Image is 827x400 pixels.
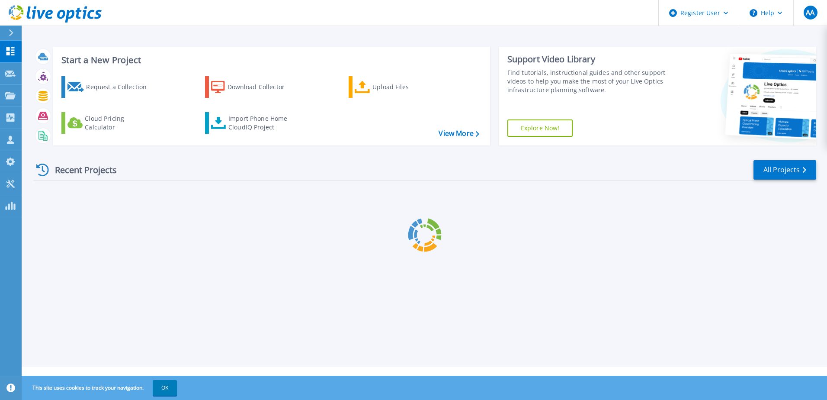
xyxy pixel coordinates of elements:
div: Request a Collection [86,78,155,96]
div: Support Video Library [507,54,669,65]
div: Import Phone Home CloudIQ Project [228,114,296,132]
a: Download Collector [205,76,301,98]
h3: Start a New Project [61,55,479,65]
div: Cloud Pricing Calculator [85,114,154,132]
a: All Projects [753,160,816,180]
a: View More [439,129,479,138]
button: OK [153,380,177,396]
div: Recent Projects [33,159,128,181]
span: AA [806,9,814,16]
a: Explore Now! [507,119,573,137]
div: Upload Files [372,78,442,96]
span: This site uses cookies to track your navigation. [24,380,177,396]
div: Find tutorials, instructional guides and other support videos to help you make the most of your L... [507,68,669,94]
a: Upload Files [349,76,445,98]
a: Cloud Pricing Calculator [61,112,158,134]
a: Request a Collection [61,76,158,98]
div: Download Collector [228,78,297,96]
